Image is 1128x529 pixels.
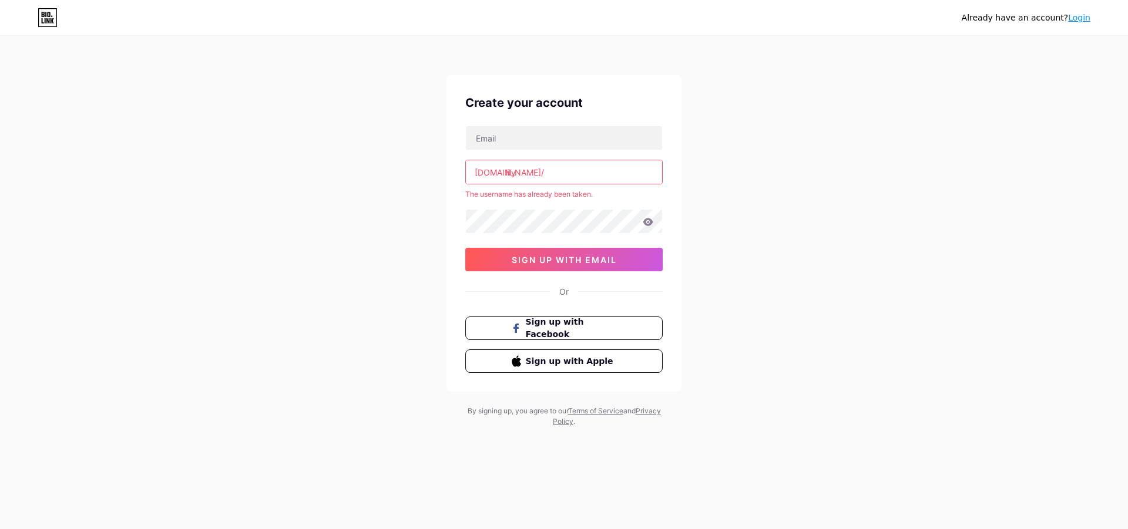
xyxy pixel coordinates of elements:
[1068,13,1090,22] a: Login
[526,355,617,368] span: Sign up with Apple
[466,126,662,150] input: Email
[464,406,664,427] div: By signing up, you agree to our and .
[465,94,663,112] div: Create your account
[465,189,663,200] div: The username has already been taken.
[526,316,617,341] span: Sign up with Facebook
[962,12,1090,24] div: Already have an account?
[512,255,617,265] span: sign up with email
[559,285,569,298] div: Or
[465,349,663,373] button: Sign up with Apple
[475,166,544,178] div: [DOMAIN_NAME]/
[466,160,662,184] input: username
[568,406,623,415] a: Terms of Service
[465,316,663,340] button: Sign up with Facebook
[465,248,663,271] button: sign up with email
